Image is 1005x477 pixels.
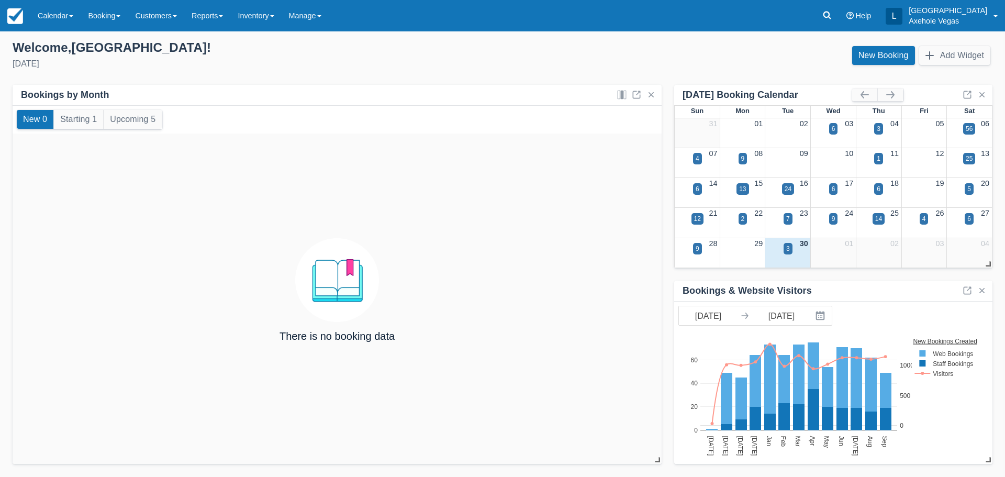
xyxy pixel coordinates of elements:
[845,179,853,187] a: 17
[890,239,899,248] a: 02
[800,179,808,187] a: 16
[754,119,763,128] a: 01
[913,337,978,345] text: New Bookings Created
[694,214,701,224] div: 12
[709,149,718,158] a: 07
[741,214,745,224] div: 2
[754,149,763,158] a: 08
[877,184,880,194] div: 6
[786,214,790,224] div: 7
[890,149,899,158] a: 11
[811,306,832,325] button: Interact with the calendar and add the check-in date for your trip.
[782,107,794,115] span: Tue
[877,124,880,134] div: 3
[981,119,989,128] a: 06
[922,214,926,224] div: 4
[877,154,880,163] div: 1
[104,110,162,129] button: Upcoming 5
[890,179,899,187] a: 18
[935,119,944,128] a: 05
[683,285,812,297] div: Bookings & Website Visitors
[845,149,853,158] a: 10
[17,110,53,129] button: New 0
[886,8,902,25] div: L
[54,110,103,129] button: Starting 1
[709,119,718,128] a: 31
[845,119,853,128] a: 03
[873,107,885,115] span: Thu
[752,306,811,325] input: End Date
[967,214,971,224] div: 6
[890,119,899,128] a: 04
[852,46,915,65] a: New Booking
[709,209,718,217] a: 21
[935,239,944,248] a: 03
[967,184,971,194] div: 5
[981,179,989,187] a: 20
[919,46,990,65] button: Add Widget
[856,12,872,20] span: Help
[13,40,494,56] div: Welcome , [GEOGRAPHIC_DATA] !
[981,209,989,217] a: 27
[800,239,808,248] a: 30
[691,107,703,115] span: Sun
[280,330,395,342] h4: There is no booking data
[786,244,790,253] div: 3
[966,154,973,163] div: 25
[935,149,944,158] a: 12
[21,89,109,101] div: Bookings by Month
[679,306,738,325] input: Start Date
[754,239,763,248] a: 29
[846,12,854,19] i: Help
[845,239,853,248] a: 01
[295,238,379,322] img: booking.png
[741,154,745,163] div: 9
[696,154,699,163] div: 4
[832,214,835,224] div: 9
[754,209,763,217] a: 22
[909,5,987,16] p: [GEOGRAPHIC_DATA]
[7,8,23,24] img: checkfront-main-nav-mini-logo.png
[981,149,989,158] a: 13
[845,209,853,217] a: 24
[709,239,718,248] a: 28
[696,184,699,194] div: 6
[800,209,808,217] a: 23
[966,124,973,134] div: 56
[683,89,852,101] div: [DATE] Booking Calendar
[709,179,718,187] a: 14
[890,209,899,217] a: 25
[800,119,808,128] a: 02
[964,107,975,115] span: Sat
[826,107,840,115] span: Wed
[739,184,746,194] div: 13
[696,244,699,253] div: 9
[935,209,944,217] a: 26
[735,107,750,115] span: Mon
[785,184,791,194] div: 24
[754,179,763,187] a: 15
[832,184,835,194] div: 6
[920,107,929,115] span: Fri
[800,149,808,158] a: 09
[981,239,989,248] a: 04
[935,179,944,187] a: 19
[875,214,882,224] div: 14
[832,124,835,134] div: 6
[13,58,494,70] div: [DATE]
[909,16,987,26] p: Axehole Vegas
